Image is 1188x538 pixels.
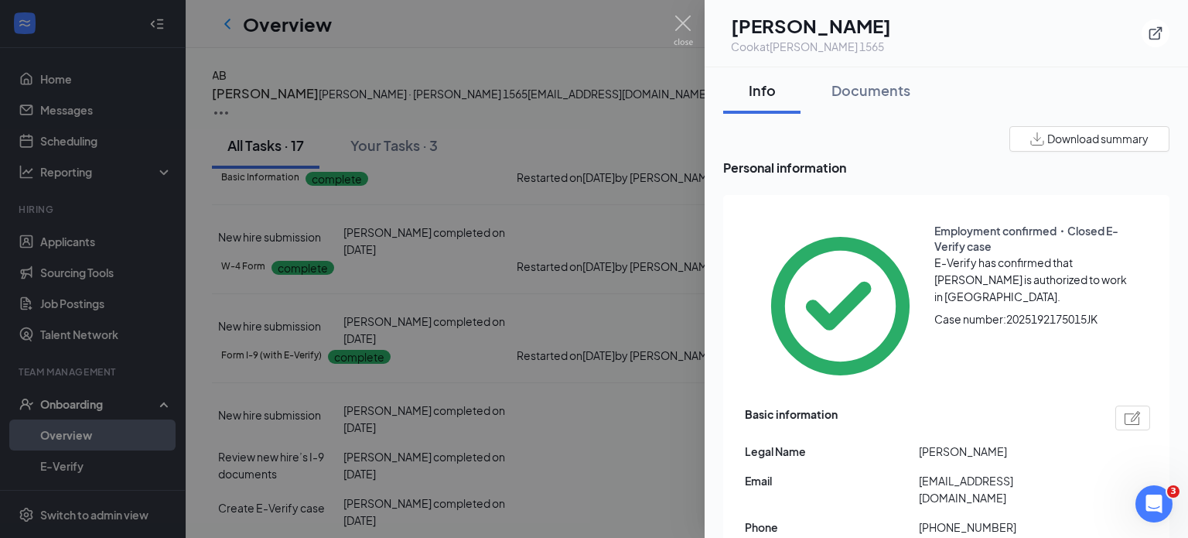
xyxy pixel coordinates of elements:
h1: [PERSON_NAME] [731,12,891,39]
iframe: Intercom live chat [1135,485,1173,523]
span: Phone [745,519,919,536]
span: Email [745,472,919,489]
div: Cook at [PERSON_NAME] 1565 [731,39,891,54]
span: Personal information [723,158,1169,177]
div: Info [739,81,785,100]
div: Documents [831,81,910,100]
span: E-Verify has confirmed that [PERSON_NAME] is authorized to work in [GEOGRAPHIC_DATA]. [934,255,1127,303]
span: Employment confirmed・Closed E-Verify case [934,223,1138,254]
button: Download summary [1009,126,1169,152]
svg: CheckmarkCircle [757,223,923,389]
span: Legal Name [745,443,919,460]
span: Download summary [1047,131,1149,147]
span: [PHONE_NUMBER] [919,519,1093,536]
span: [PERSON_NAME] [919,443,1093,460]
span: [EMAIL_ADDRESS][DOMAIN_NAME] [919,472,1093,506]
button: ExternalLink [1142,19,1169,47]
span: Basic information [745,406,838,430]
span: Case number: 2025192175015JK [934,311,1098,327]
svg: ExternalLink [1148,26,1163,41]
span: 3 [1167,485,1179,498]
